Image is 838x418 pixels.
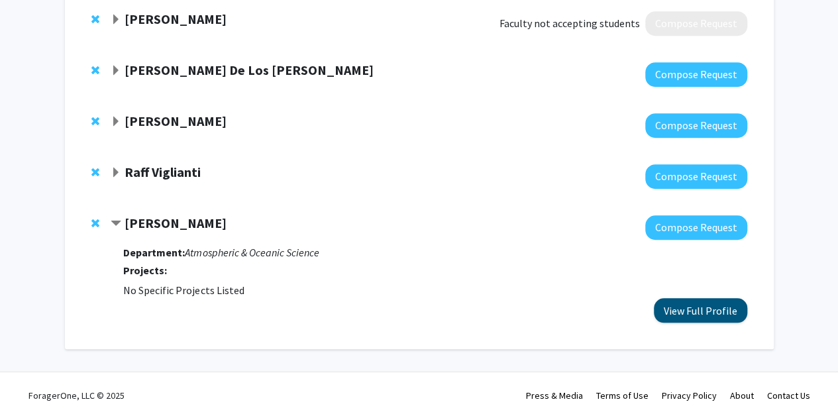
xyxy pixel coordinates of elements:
iframe: Chat [10,358,56,408]
strong: Department: [123,246,185,259]
strong: [PERSON_NAME] [125,215,227,231]
span: Expand Ning Zeng Bookmark [111,117,121,127]
strong: [PERSON_NAME] De Los [PERSON_NAME] [125,62,374,78]
strong: Raff Viglianti [125,164,201,180]
button: Compose Request to Jennifer Collins [645,11,747,36]
span: Expand Andres De Los Reyes Bookmark [111,66,121,76]
button: Compose Request to Madeleine Youngs [645,215,747,240]
span: Contract Madeleine Youngs Bookmark [111,219,121,229]
a: Contact Us [767,390,810,401]
i: Atmospheric & Oceanic Science [185,246,319,259]
a: About [730,390,754,401]
span: Faculty not accepting students [499,15,640,31]
strong: [PERSON_NAME] [125,113,227,129]
span: Remove Raff Viglianti from bookmarks [91,167,99,178]
span: Expand Jennifer Collins Bookmark [111,15,121,25]
span: Expand Raff Viglianti Bookmark [111,168,121,178]
button: Compose Request to Raff Viglianti [645,164,747,189]
button: View Full Profile [654,298,747,323]
span: No Specific Projects Listed [123,284,244,297]
a: Terms of Use [596,390,649,401]
button: Compose Request to Andres De Los Reyes [645,62,747,87]
span: Remove Madeleine Youngs from bookmarks [91,218,99,229]
strong: Projects: [123,264,167,277]
span: Remove Andres De Los Reyes from bookmarks [91,65,99,76]
strong: [PERSON_NAME] [125,11,227,27]
a: Press & Media [526,390,583,401]
button: Compose Request to Ning Zeng [645,113,747,138]
a: Privacy Policy [662,390,717,401]
span: Remove Ning Zeng from bookmarks [91,116,99,127]
span: Remove Jennifer Collins from bookmarks [91,14,99,25]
